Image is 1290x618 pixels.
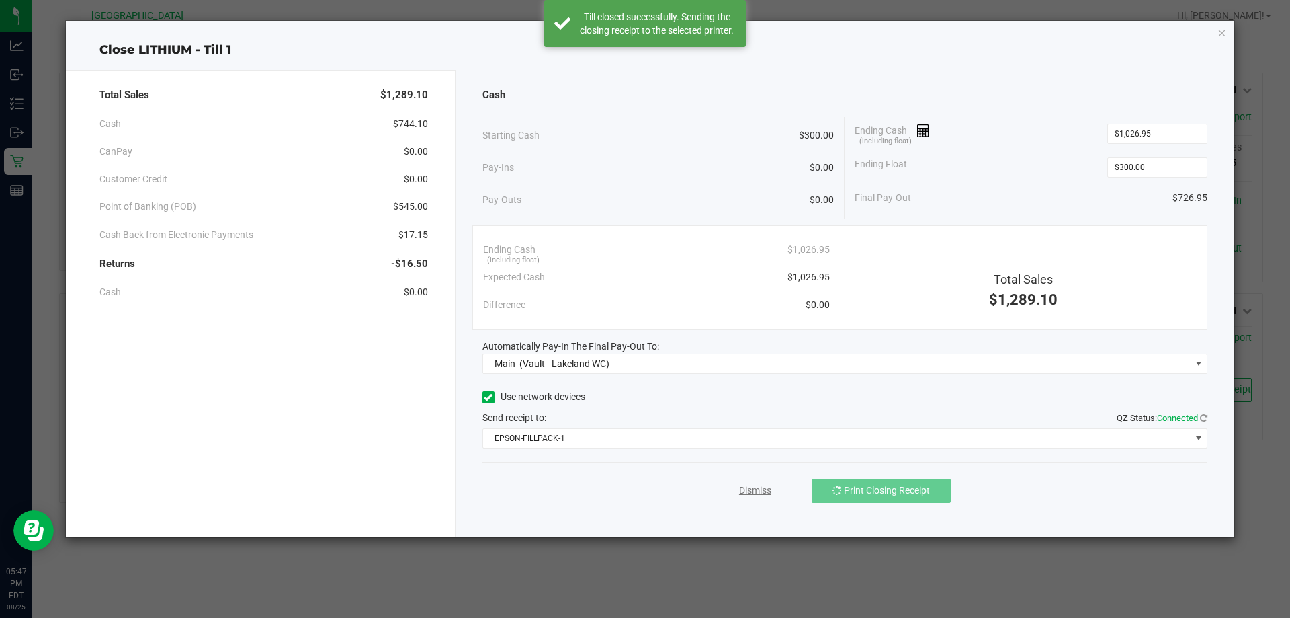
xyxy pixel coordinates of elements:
[482,87,505,103] span: Cash
[380,87,428,103] span: $1,289.10
[855,191,911,205] span: Final Pay-Out
[1157,413,1198,423] span: Connected
[99,145,132,159] span: CanPay
[487,255,540,266] span: (including float)
[859,136,912,147] span: (including float)
[578,10,736,37] div: Till closed successfully. Sending the closing receipt to the selected printer.
[810,193,834,207] span: $0.00
[482,412,546,423] span: Send receipt to:
[519,358,609,369] span: (Vault - Lakeland WC)
[855,124,930,144] span: Ending Cash
[99,249,428,278] div: Returns
[99,200,196,214] span: Point of Banking (POB)
[482,341,659,352] span: Automatically Pay-In The Final Pay-Out To:
[483,243,535,257] span: Ending Cash
[482,161,514,175] span: Pay-Ins
[99,172,167,186] span: Customer Credit
[812,479,951,503] button: Print Closing Receipt
[994,272,1053,286] span: Total Sales
[739,484,771,498] a: Dismiss
[482,390,585,404] label: Use network devices
[787,270,830,284] span: $1,026.95
[99,87,149,103] span: Total Sales
[396,228,428,242] span: -$17.15
[483,270,545,284] span: Expected Cash
[483,429,1191,448] span: EPSON-FILLPACK-1
[494,358,515,369] span: Main
[989,291,1058,308] span: $1,289.10
[855,157,907,178] span: Ending Float
[1117,413,1207,423] span: QZ Status:
[391,256,428,272] span: -$16.50
[810,161,834,175] span: $0.00
[844,485,930,496] span: Print Closing Receipt
[99,117,121,131] span: Cash
[1172,191,1207,205] span: $726.95
[482,193,521,207] span: Pay-Outs
[404,145,428,159] span: $0.00
[13,510,54,551] iframe: Resource center
[66,41,1235,59] div: Close LITHIUM - Till 1
[787,243,830,257] span: $1,026.95
[404,285,428,299] span: $0.00
[482,128,540,143] span: Starting Cash
[393,200,428,214] span: $545.00
[806,298,830,312] span: $0.00
[99,285,121,299] span: Cash
[483,298,525,312] span: Difference
[99,228,253,242] span: Cash Back from Electronic Payments
[393,117,428,131] span: $744.10
[799,128,834,143] span: $300.00
[404,172,428,186] span: $0.00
